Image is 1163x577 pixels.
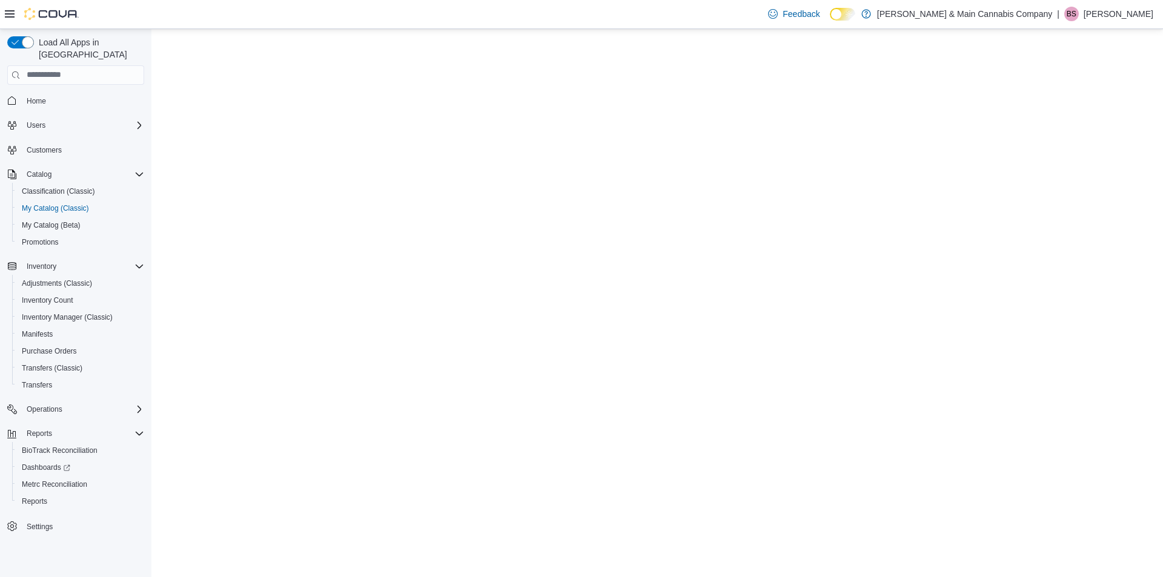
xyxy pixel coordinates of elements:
[27,404,62,414] span: Operations
[17,443,144,458] span: BioTrack Reconciliation
[22,363,82,373] span: Transfers (Classic)
[27,429,52,438] span: Reports
[17,344,82,358] a: Purchase Orders
[17,460,144,475] span: Dashboards
[22,94,51,108] a: Home
[22,167,144,182] span: Catalog
[2,425,149,442] button: Reports
[2,117,149,134] button: Users
[22,312,113,322] span: Inventory Manager (Classic)
[22,402,144,417] span: Operations
[22,346,77,356] span: Purchase Orders
[27,522,53,532] span: Settings
[17,344,144,358] span: Purchase Orders
[1084,7,1153,21] p: [PERSON_NAME]
[17,310,118,325] a: Inventory Manager (Classic)
[1067,7,1076,21] span: BS
[2,258,149,275] button: Inventory
[22,426,57,441] button: Reports
[17,293,78,308] a: Inventory Count
[17,184,100,199] a: Classification (Classic)
[22,402,67,417] button: Operations
[1064,7,1079,21] div: Barton Swan
[17,477,92,492] a: Metrc Reconciliation
[17,378,57,392] a: Transfers
[22,93,144,108] span: Home
[2,401,149,418] button: Operations
[12,326,149,343] button: Manifests
[22,143,67,157] a: Customers
[17,494,52,509] a: Reports
[17,218,85,232] a: My Catalog (Beta)
[17,293,144,308] span: Inventory Count
[17,443,102,458] a: BioTrack Reconciliation
[27,96,46,106] span: Home
[763,2,824,26] a: Feedback
[2,92,149,110] button: Home
[22,329,53,339] span: Manifests
[22,480,87,489] span: Metrc Reconciliation
[22,142,144,157] span: Customers
[12,343,149,360] button: Purchase Orders
[17,184,144,199] span: Classification (Classic)
[2,141,149,159] button: Customers
[2,166,149,183] button: Catalog
[22,118,50,133] button: Users
[22,295,73,305] span: Inventory Count
[17,327,144,341] span: Manifests
[22,186,95,196] span: Classification (Classic)
[22,203,89,213] span: My Catalog (Classic)
[12,459,149,476] a: Dashboards
[27,120,45,130] span: Users
[27,145,62,155] span: Customers
[783,8,820,20] span: Feedback
[22,259,61,274] button: Inventory
[17,361,144,375] span: Transfers (Classic)
[12,360,149,377] button: Transfers (Classic)
[22,426,144,441] span: Reports
[877,7,1052,21] p: [PERSON_NAME] & Main Cannabis Company
[22,279,92,288] span: Adjustments (Classic)
[17,361,87,375] a: Transfers (Classic)
[17,235,64,249] a: Promotions
[24,8,79,20] img: Cova
[17,235,144,249] span: Promotions
[34,36,144,61] span: Load All Apps in [GEOGRAPHIC_DATA]
[17,494,144,509] span: Reports
[12,200,149,217] button: My Catalog (Classic)
[17,310,144,325] span: Inventory Manager (Classic)
[22,518,144,533] span: Settings
[7,87,144,567] nav: Complex example
[17,276,144,291] span: Adjustments (Classic)
[12,309,149,326] button: Inventory Manager (Classic)
[17,477,144,492] span: Metrc Reconciliation
[22,237,59,247] span: Promotions
[12,377,149,394] button: Transfers
[22,167,56,182] button: Catalog
[17,201,94,216] a: My Catalog (Classic)
[22,220,81,230] span: My Catalog (Beta)
[17,276,97,291] a: Adjustments (Classic)
[22,463,70,472] span: Dashboards
[830,8,855,21] input: Dark Mode
[27,262,56,271] span: Inventory
[22,380,52,390] span: Transfers
[22,259,144,274] span: Inventory
[12,493,149,510] button: Reports
[2,517,149,535] button: Settings
[12,275,149,292] button: Adjustments (Classic)
[12,442,149,459] button: BioTrack Reconciliation
[22,519,58,534] a: Settings
[12,234,149,251] button: Promotions
[17,327,58,341] a: Manifests
[12,476,149,493] button: Metrc Reconciliation
[17,201,144,216] span: My Catalog (Classic)
[22,118,144,133] span: Users
[22,496,47,506] span: Reports
[17,378,144,392] span: Transfers
[12,183,149,200] button: Classification (Classic)
[17,460,75,475] a: Dashboards
[17,218,144,232] span: My Catalog (Beta)
[12,217,149,234] button: My Catalog (Beta)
